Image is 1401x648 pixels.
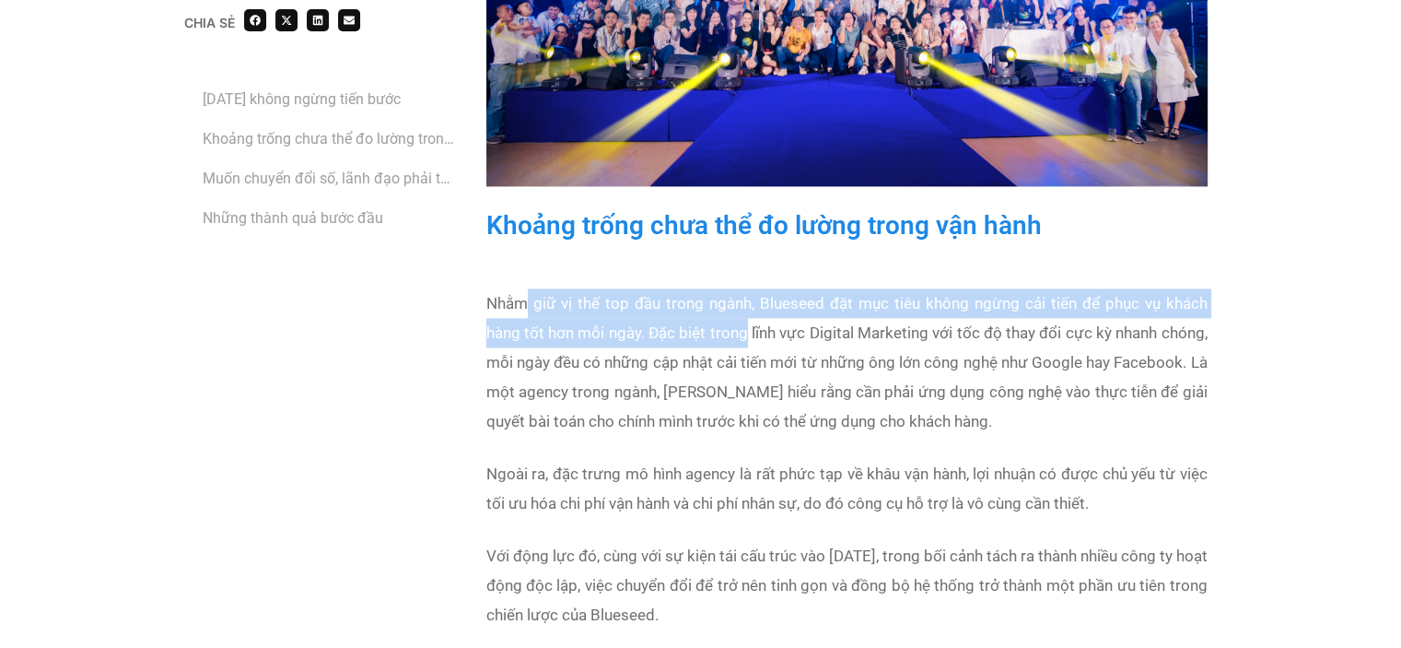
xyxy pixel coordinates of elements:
div: Share on x-twitter [275,9,298,31]
span: Với động lực đó, cùng với sự kiện tái cấu trúc vào [DATE], trong bối cảnh tách ra thành nhiều côn... [486,547,1208,624]
div: Share on email [338,9,360,31]
a: [DATE] không ngừng tiến bước [203,88,401,111]
a: Những thành quả bước đầu [203,206,383,230]
span: Nhằm giữ vị thế top đầu trong ngành, Blueseed đặt mục tiêu không ngừng cải tiến để phục vụ khách ... [486,294,1208,430]
a: Khoảng trống chưa thể đo lường trong vận hành [203,127,458,150]
a: Muốn chuyển đổi số, lãnh đạo phải tự thuyết phục chính mình trước khi có thể thuyết phục tổ chức [203,167,458,190]
span: Ngoài ra, đặc trưng mô hình agency là rất phức tạp về khâu vận hành, lợi nhuận có được chủ yếu từ... [486,465,1208,513]
div: Share on linkedin [307,9,329,31]
div: Share on facebook [244,9,266,31]
div: Chia sẻ [184,17,235,29]
h2: Khoảng trống chưa thể đo lường trong vận hành [486,205,1208,247]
